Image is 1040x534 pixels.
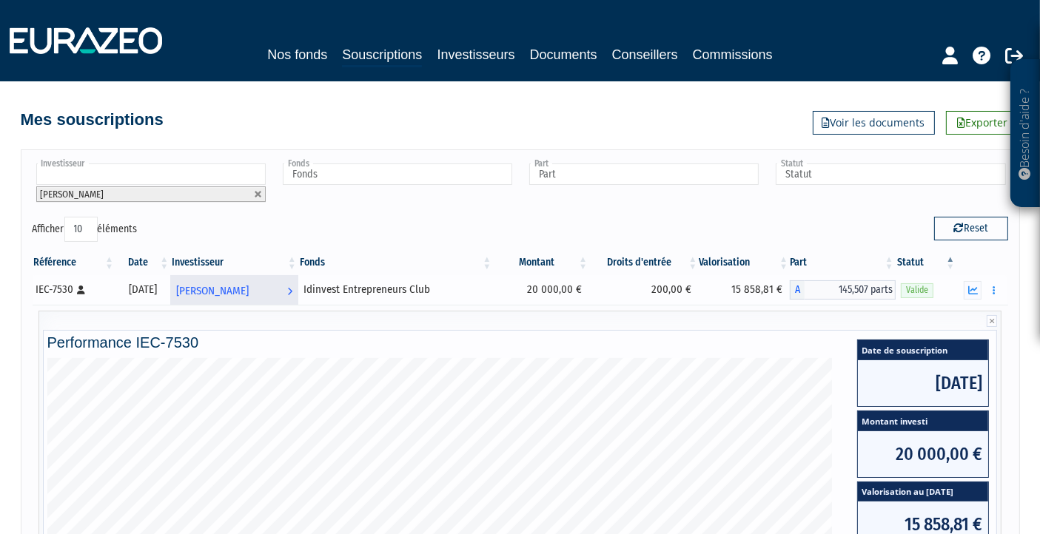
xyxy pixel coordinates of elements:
i: [Français] Personne physique [78,285,86,294]
a: [PERSON_NAME] [170,275,298,305]
td: 20 000,00 € [494,275,590,305]
span: Valorisation au [DATE] [858,482,988,502]
span: 20 000,00 € [858,431,988,477]
span: 145,507 parts [805,280,896,300]
th: Investisseur: activer pour trier la colonne par ordre croissant [170,250,298,275]
div: IEC-7530 [36,282,111,297]
select: Afficheréléments [64,217,98,242]
th: Référence : activer pour trier la colonne par ordre croissant [33,250,116,275]
span: [DATE] [858,360,988,406]
th: Fonds: activer pour trier la colonne par ordre croissant [298,250,494,275]
h4: Mes souscriptions [21,111,164,129]
th: Valorisation: activer pour trier la colonne par ordre croissant [700,250,791,275]
th: Statut : activer pour trier la colonne par ordre d&eacute;croissant [896,250,957,275]
a: Nos fonds [267,44,327,65]
h4: Performance IEC-7530 [47,334,993,351]
a: Exporter [946,111,1020,135]
a: Voir les documents [813,111,935,135]
a: Commissions [693,44,773,65]
span: A [790,280,805,300]
span: [PERSON_NAME] [176,277,249,305]
th: Date: activer pour trier la colonne par ordre croissant [115,250,170,275]
a: Souscriptions [342,44,422,67]
span: Date de souscription [858,340,988,360]
label: Afficher éléments [33,217,138,242]
button: Reset [934,217,1008,240]
th: Part: activer pour trier la colonne par ordre croissant [790,250,896,275]
span: Montant investi [858,411,988,431]
td: 200,00 € [589,275,699,305]
th: Montant: activer pour trier la colonne par ordre croissant [494,250,590,275]
p: Besoin d'aide ? [1017,67,1034,200]
a: Conseillers [612,44,678,65]
img: 1732889491-logotype_eurazeo_blanc_rvb.png [10,27,162,54]
div: A - Idinvest Entrepreneurs Club [790,280,896,300]
span: [PERSON_NAME] [41,189,104,200]
th: Droits d'entrée: activer pour trier la colonne par ordre croissant [589,250,699,275]
a: Documents [530,44,597,65]
div: [DATE] [121,282,165,297]
td: 15 858,81 € [700,275,791,305]
a: Investisseurs [437,44,514,65]
i: Voir l'investisseur [287,277,292,305]
div: Idinvest Entrepreneurs Club [303,282,489,297]
span: Valide [901,283,933,297]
